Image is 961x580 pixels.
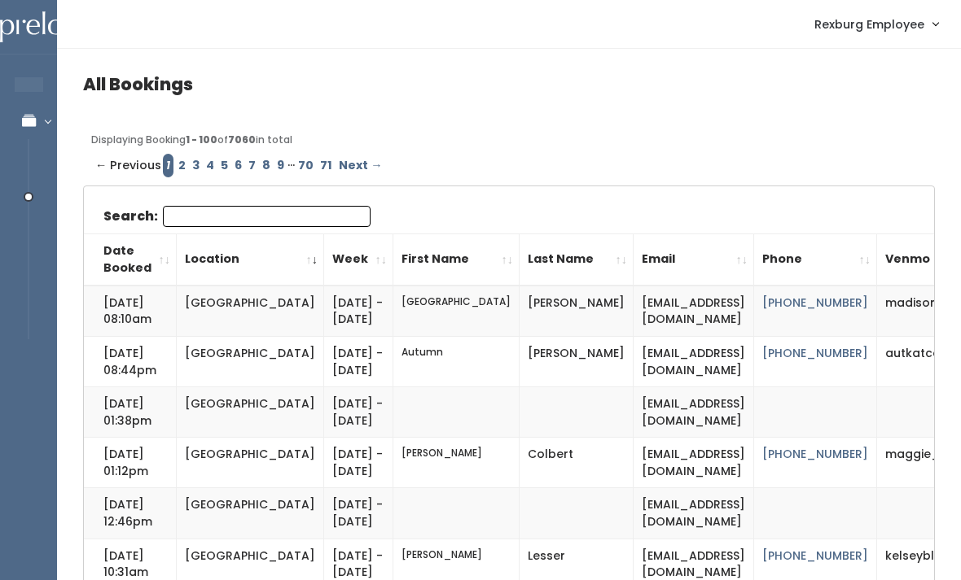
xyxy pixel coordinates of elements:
span: ← Previous [95,154,161,177]
td: [GEOGRAPHIC_DATA] [177,387,324,438]
a: Page 4 [203,154,217,177]
td: [DATE] 01:12pm [84,438,177,488]
td: [GEOGRAPHIC_DATA] [393,286,520,337]
td: [DATE] - [DATE] [324,438,393,488]
td: [PERSON_NAME] [520,337,634,387]
a: Page 71 [317,154,336,177]
h4: All Bookings [83,75,935,94]
td: [DATE] 08:44pm [84,337,177,387]
a: [PHONE_NUMBER] [762,547,868,564]
span: … [287,154,295,177]
th: First Name: activate to sort column ascending [393,233,520,286]
td: [DATE] 12:46pm [84,488,177,539]
td: [DATE] - [DATE] [324,387,393,438]
th: Phone: activate to sort column ascending [754,233,877,286]
a: Page 6 [231,154,245,177]
a: Page 8 [259,154,274,177]
td: [GEOGRAPHIC_DATA] [177,286,324,337]
td: [EMAIL_ADDRESS][DOMAIN_NAME] [634,438,754,488]
a: Next → [336,154,385,177]
div: Pagination [91,154,927,177]
em: Page 1 [163,154,173,177]
td: [GEOGRAPHIC_DATA] [177,488,324,539]
td: [EMAIL_ADDRESS][DOMAIN_NAME] [634,387,754,438]
th: Week: activate to sort column ascending [324,233,393,286]
input: Search: [163,206,371,227]
a: Page 70 [295,154,317,177]
td: [DATE] - [DATE] [324,286,393,337]
th: Location: activate to sort column ascending [177,233,324,286]
td: [PERSON_NAME] [520,286,634,337]
td: [PERSON_NAME] [393,438,520,488]
th: Date Booked: activate to sort column ascending [84,233,177,286]
a: [PHONE_NUMBER] [762,294,868,311]
td: [EMAIL_ADDRESS][DOMAIN_NAME] [634,286,754,337]
th: Last Name: activate to sort column ascending [520,233,634,286]
label: Search: [103,206,371,227]
div: Displaying Booking of in total [91,133,927,147]
td: [DATE] 08:10am [84,286,177,337]
a: [PHONE_NUMBER] [762,446,868,462]
td: [EMAIL_ADDRESS][DOMAIN_NAME] [634,488,754,539]
td: [GEOGRAPHIC_DATA] [177,438,324,488]
b: 1 - 100 [186,133,217,146]
td: [DATE] - [DATE] [324,337,393,387]
b: 7060 [228,133,256,146]
a: Page 7 [245,154,259,177]
a: [PHONE_NUMBER] [762,345,868,361]
td: [DATE] - [DATE] [324,488,393,539]
td: Colbert [520,438,634,488]
td: Autumn [393,337,520,387]
td: [EMAIL_ADDRESS][DOMAIN_NAME] [634,337,754,387]
a: Rexburg Employee [798,7,954,41]
a: Page 5 [217,154,231,177]
a: Page 2 [175,154,189,177]
span: Rexburg Employee [814,15,924,33]
td: [GEOGRAPHIC_DATA] [177,337,324,387]
a: Page 9 [274,154,287,177]
td: [DATE] 01:38pm [84,387,177,438]
th: Email: activate to sort column ascending [634,233,754,286]
a: Page 3 [189,154,203,177]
